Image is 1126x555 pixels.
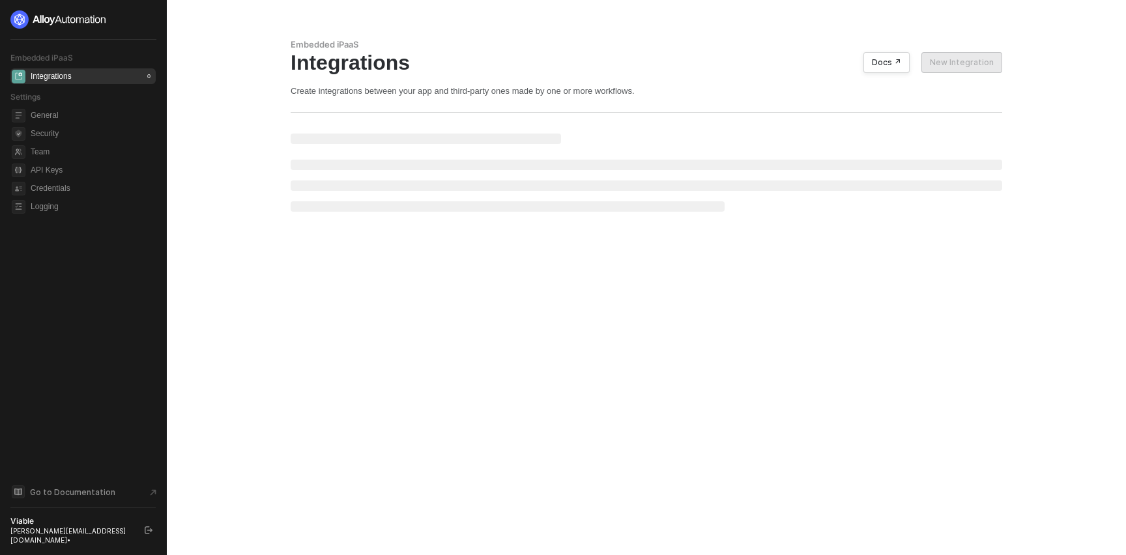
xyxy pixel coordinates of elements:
span: Team [31,144,153,160]
span: api-key [12,164,25,177]
span: logging [12,200,25,214]
span: documentation [12,485,25,498]
img: logo [10,10,107,29]
span: Go to Documentation [30,487,115,498]
div: Docs ↗ [872,57,901,68]
span: Embedded iPaaS [10,53,73,63]
span: integrations [12,70,25,83]
span: team [12,145,25,159]
span: Logging [31,199,153,214]
div: Create integrations between your app and third-party ones made by one or more workflows. [291,85,1002,96]
button: Docs ↗ [863,52,910,73]
div: Embedded iPaaS [291,39,1002,50]
span: document-arrow [147,486,160,499]
span: general [12,109,25,122]
a: Knowledge Base [10,484,156,500]
div: Viable [10,516,133,526]
span: logout [145,526,152,534]
span: Credentials [31,180,153,196]
span: API Keys [31,162,153,178]
span: Settings [10,92,40,102]
span: General [31,107,153,123]
div: [PERSON_NAME][EMAIL_ADDRESS][DOMAIN_NAME] • [10,526,133,545]
div: 0 [145,71,153,81]
span: Security [31,126,153,141]
a: logo [10,10,156,29]
span: credentials [12,182,25,195]
div: Integrations [291,50,1002,75]
div: Integrations [31,71,72,82]
span: security [12,127,25,141]
button: New Integration [921,52,1002,73]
